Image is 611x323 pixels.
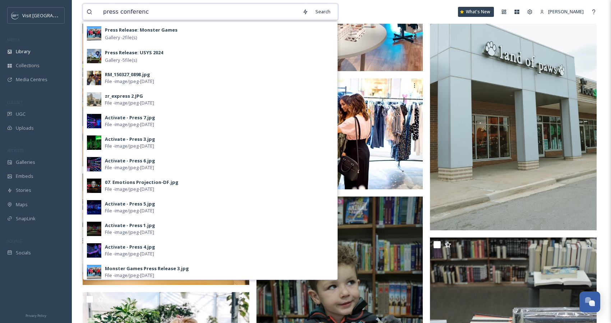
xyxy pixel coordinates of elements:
[87,179,101,193] img: 02397187-7790-4cee-b1ec-62dfa44926bb.jpg
[7,37,20,42] span: MEDIA
[16,159,35,166] span: Galleries
[16,201,28,208] span: Maps
[26,311,46,319] a: Privacy Policy
[548,8,584,15] span: [PERSON_NAME]
[16,215,36,222] span: SnapLink
[99,4,299,20] input: Search your library
[7,148,24,153] span: WIDGETS
[16,111,26,117] span: UGC
[312,5,334,19] div: Search
[26,313,46,318] span: Privacy Policy
[105,143,154,149] span: File - image/jpeg - [DATE]
[16,125,34,131] span: Uploads
[105,34,137,41] span: Gallery - 2 file(s)
[87,265,101,279] img: e65aef92-3a6e-4b96-bbe4-bdf10ef46343.jpg
[105,157,155,164] div: Activate - Press 6.jpg
[87,157,101,171] img: b22a2280-0b25-41cc-883d-1a7dc690ca07.jpg
[105,244,155,250] div: Activate - Press 4.jpg
[16,249,31,256] span: Socials
[87,71,101,85] img: f54b4ede-492c-4f79-acad-694e3a858911.jpg
[105,78,154,85] span: File - image/jpeg - [DATE]
[87,222,101,236] img: 590ea27e-fe08-42bc-bb9a-800fec92b6ac.jpg
[256,78,423,189] img: Girls-Trip-Shopping-at-Kindred.jpg
[87,26,101,41] img: 1ecc6c04-75a1-40ca-9329-92f320a4003e.jpg
[105,121,154,128] span: File - image/jpeg - [DATE]
[105,27,177,33] strong: Press Release: Monster Games
[105,49,163,56] strong: Press Release: USYS 2024
[105,200,155,207] div: Activate - Press 5.jpg
[87,135,101,150] img: cb7fab0e-986f-471d-9ae6-4b854d72fbd7.jpg
[458,7,494,17] a: What's New
[105,57,137,64] span: Gallery - 5 file(s)
[105,265,189,272] div: Monster Games Press Release 3.jpg
[105,250,154,257] span: File - image/jpeg - [DATE]
[536,5,587,19] a: [PERSON_NAME]
[83,174,249,285] img: Standard Style 8.jpg
[105,272,154,279] span: File - image/jpeg - [DATE]
[16,173,33,180] span: Embeds
[16,48,30,55] span: Library
[7,100,23,105] span: COLLECT
[105,179,179,186] div: 07. Emotions Projection-DF.jpg
[105,229,154,236] span: File - image/jpeg - [DATE]
[105,114,155,121] div: Activate - Press 7.jpg
[87,49,101,63] img: 1af6da34-1bba-4aa5-8b68-3fc6ae6f1321.jpg
[16,62,40,69] span: Collections
[105,100,154,106] span: File - image/jpeg - [DATE]
[16,76,47,83] span: Media Centres
[105,164,154,171] span: File - image/jpeg - [DATE]
[7,238,22,244] span: SOCIALS
[105,207,154,214] span: File - image/jpeg - [DATE]
[105,186,154,193] span: File - image/jpeg - [DATE]
[105,222,155,229] div: Activate - Press 1.jpg
[87,114,101,128] img: 2b674706-a43c-427e-8fd3-000a435eb4a0.jpg
[87,92,101,107] img: 64e5e920-846a-4ece-a9b4-52c669d69af0.jpg
[87,200,101,214] img: c19a02a4-c25f-4418-bde8-7c9bc94f6a19.jpg
[579,291,600,312] button: Open Chat
[11,12,19,19] img: c3es6xdrejuflcaqpovn.png
[105,71,150,78] div: RM_150327_0898.jpg
[105,93,143,100] div: zr_express 2.JPG
[105,136,155,143] div: Activate - Press 3.jpg
[87,243,101,258] img: 7db6124e-0dab-4576-8b7b-899a0ed5f1eb.jpg
[22,12,78,19] span: Visit [GEOGRAPHIC_DATA]
[16,187,31,194] span: Stories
